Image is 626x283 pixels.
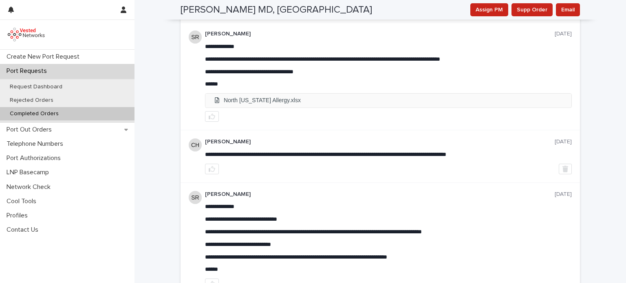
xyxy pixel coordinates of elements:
p: [DATE] [555,138,572,145]
p: [PERSON_NAME] [205,138,555,145]
p: Completed Orders [3,110,65,117]
p: LNP Basecamp [3,169,55,176]
li: North [US_STATE] Allergy.xlsx [205,94,571,107]
p: Port Requests [3,67,53,75]
p: [DATE] [555,191,572,198]
p: [DATE] [555,31,572,37]
h2: [PERSON_NAME] MD, [GEOGRAPHIC_DATA] [181,4,372,16]
button: Supp Order [511,3,553,16]
p: Cool Tools [3,197,43,205]
p: Profiles [3,212,34,219]
button: Assign PM [470,3,508,16]
span: Supp Order [517,6,547,14]
button: like this post [205,164,219,174]
button: Email [556,3,580,16]
p: Telephone Numbers [3,140,70,148]
p: Rejected Orders [3,97,60,104]
span: Assign PM [476,6,503,14]
p: Contact Us [3,226,45,234]
p: Network Check [3,183,57,191]
p: [PERSON_NAME] [205,191,555,198]
button: like this post [205,111,219,122]
a: North [US_STATE] Allergy.xlsx [205,94,571,107]
p: Request Dashboard [3,83,69,90]
p: [PERSON_NAME] [205,31,555,37]
img: vxlBWb1LRgmsbg0j7G8f [7,26,46,43]
p: Port Out Orders [3,126,58,134]
p: Port Authorizations [3,154,67,162]
p: Create New Port Request [3,53,86,61]
button: Delete post [559,164,572,174]
span: Email [561,6,575,14]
